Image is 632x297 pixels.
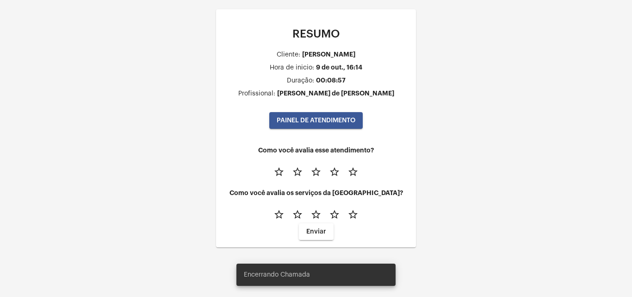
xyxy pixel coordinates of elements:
p: RESUMO [223,28,409,40]
span: Encerrando Chamada [244,270,310,279]
mat-icon: star_border [292,166,303,177]
button: PAINEL DE ATENDIMENTO [269,112,363,129]
mat-icon: star_border [329,209,340,220]
div: 00:08:57 [316,77,346,84]
mat-icon: star_border [273,166,285,177]
h4: Como você avalia esse atendimento? [223,147,409,154]
mat-icon: star_border [310,209,322,220]
div: 9 de out., 16:14 [316,64,362,71]
mat-icon: star_border [329,166,340,177]
div: Duração: [287,77,314,84]
mat-icon: star_border [292,209,303,220]
mat-icon: star_border [310,166,322,177]
span: PAINEL DE ATENDIMENTO [277,117,355,124]
h4: Como você avalia os serviços da [GEOGRAPHIC_DATA]? [223,190,409,196]
div: [PERSON_NAME] [302,51,355,58]
span: Enviar [306,228,326,235]
mat-icon: star_border [347,209,359,220]
div: Profissional: [238,90,275,97]
div: [PERSON_NAME] de [PERSON_NAME] [277,90,394,97]
mat-icon: star_border [347,166,359,177]
mat-icon: star_border [273,209,285,220]
button: Enviar [299,223,334,240]
div: Cliente: [277,51,300,58]
div: Hora de inicio: [270,64,314,71]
